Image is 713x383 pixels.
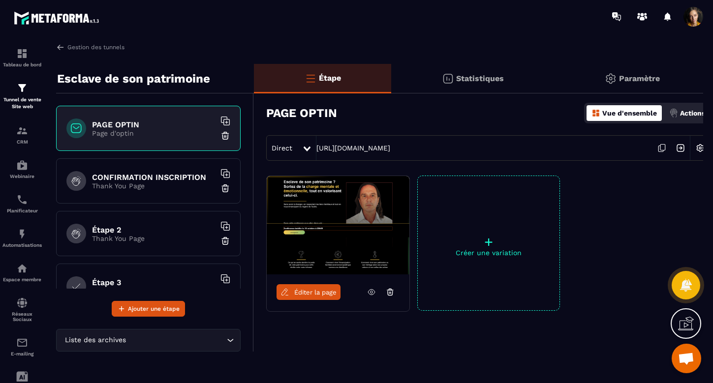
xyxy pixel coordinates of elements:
[16,263,28,274] img: automations
[92,225,215,235] h6: Étape 2
[16,194,28,206] img: scheduler
[418,249,559,257] p: Créer une variation
[277,284,341,300] a: Éditer la page
[14,9,102,27] img: logo
[319,73,341,83] p: Étape
[691,139,710,157] img: setting-w.858f3a88.svg
[456,74,504,83] p: Statistiques
[2,139,42,145] p: CRM
[16,159,28,171] img: automations
[2,174,42,179] p: Webinaire
[266,106,337,120] h3: PAGE OPTIN
[92,120,215,129] h6: PAGE OPTIN
[57,69,210,88] p: Esclave de son patrimoine
[220,131,230,141] img: trash
[272,144,292,152] span: Direct
[92,287,215,295] p: Waiting Page
[16,337,28,349] img: email
[56,43,65,52] img: arrow
[591,109,600,118] img: dashboard-orange.40269519.svg
[56,43,124,52] a: Gestion des tunnels
[2,118,42,152] a: formationformationCRM
[16,82,28,94] img: formation
[2,311,42,322] p: Réseaux Sociaux
[672,344,701,373] div: Ouvrir le chat
[92,129,215,137] p: Page d'optin
[602,109,657,117] p: Vue d'ensemble
[671,139,690,157] img: arrow-next.bcc2205e.svg
[92,278,215,287] h6: Étape 3
[2,40,42,75] a: formationformationTableau de bord
[62,335,128,346] span: Liste des archives
[442,73,454,85] img: stats.20deebd0.svg
[619,74,660,83] p: Paramètre
[2,75,42,118] a: formationformationTunnel de vente Site web
[220,236,230,246] img: trash
[16,228,28,240] img: automations
[2,186,42,221] a: schedulerschedulerPlanificateur
[56,329,241,352] div: Search for option
[92,173,215,182] h6: CONFIRMATION INSCRIPTION
[2,96,42,110] p: Tunnel de vente Site web
[128,335,224,346] input: Search for option
[669,109,678,118] img: actions.d6e523a2.png
[267,176,409,274] img: image
[128,304,180,314] span: Ajouter une étape
[2,277,42,282] p: Espace membre
[2,62,42,67] p: Tableau de bord
[92,182,215,190] p: Thank You Page
[2,221,42,255] a: automationsautomationsAutomatisations
[305,72,316,84] img: bars-o.4a397970.svg
[220,183,230,193] img: trash
[418,235,559,249] p: +
[2,152,42,186] a: automationsautomationsWebinaire
[316,144,390,152] a: [URL][DOMAIN_NAME]
[16,297,28,309] img: social-network
[294,289,337,296] span: Éditer la page
[112,301,185,317] button: Ajouter une étape
[2,351,42,356] p: E-mailing
[605,73,617,85] img: setting-gr.5f69749f.svg
[2,242,42,248] p: Automatisations
[16,125,28,137] img: formation
[2,329,42,364] a: emailemailE-mailing
[2,255,42,290] a: automationsautomationsEspace membre
[680,109,705,117] p: Actions
[2,208,42,213] p: Planificateur
[2,290,42,329] a: social-networksocial-networkRéseaux Sociaux
[92,235,215,242] p: Thank You Page
[16,48,28,59] img: formation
